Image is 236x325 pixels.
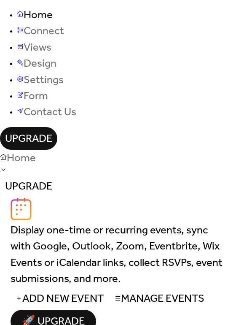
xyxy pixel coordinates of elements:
[17,11,53,19] a: Home
[17,44,51,51] a: Views
[17,108,76,116] a: Contact Us
[24,56,56,72] span: Design
[24,89,48,105] span: Form
[11,287,109,310] button: Add New Event
[5,179,52,195] span: Upgrade
[11,198,32,220] img: logo_icon.svg
[24,105,76,121] span: Contact Us
[5,131,52,147] span: Upgrade
[17,60,56,67] a: Design
[24,40,51,56] span: Views
[109,287,209,310] button: Manage Events
[121,291,204,307] span: Manage Events
[17,76,64,84] a: Settings
[7,151,36,167] span: Home
[24,24,64,40] span: Connect
[24,72,64,88] span: Settings
[22,291,104,307] span: Add New Event
[17,27,64,35] a: Connect
[11,223,225,288] span: Display one-time or recurring events, sync with Google, Outlook, Zoom, Eventbrite, Wix Events or ...
[17,92,48,100] a: Form
[24,8,53,24] span: Home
